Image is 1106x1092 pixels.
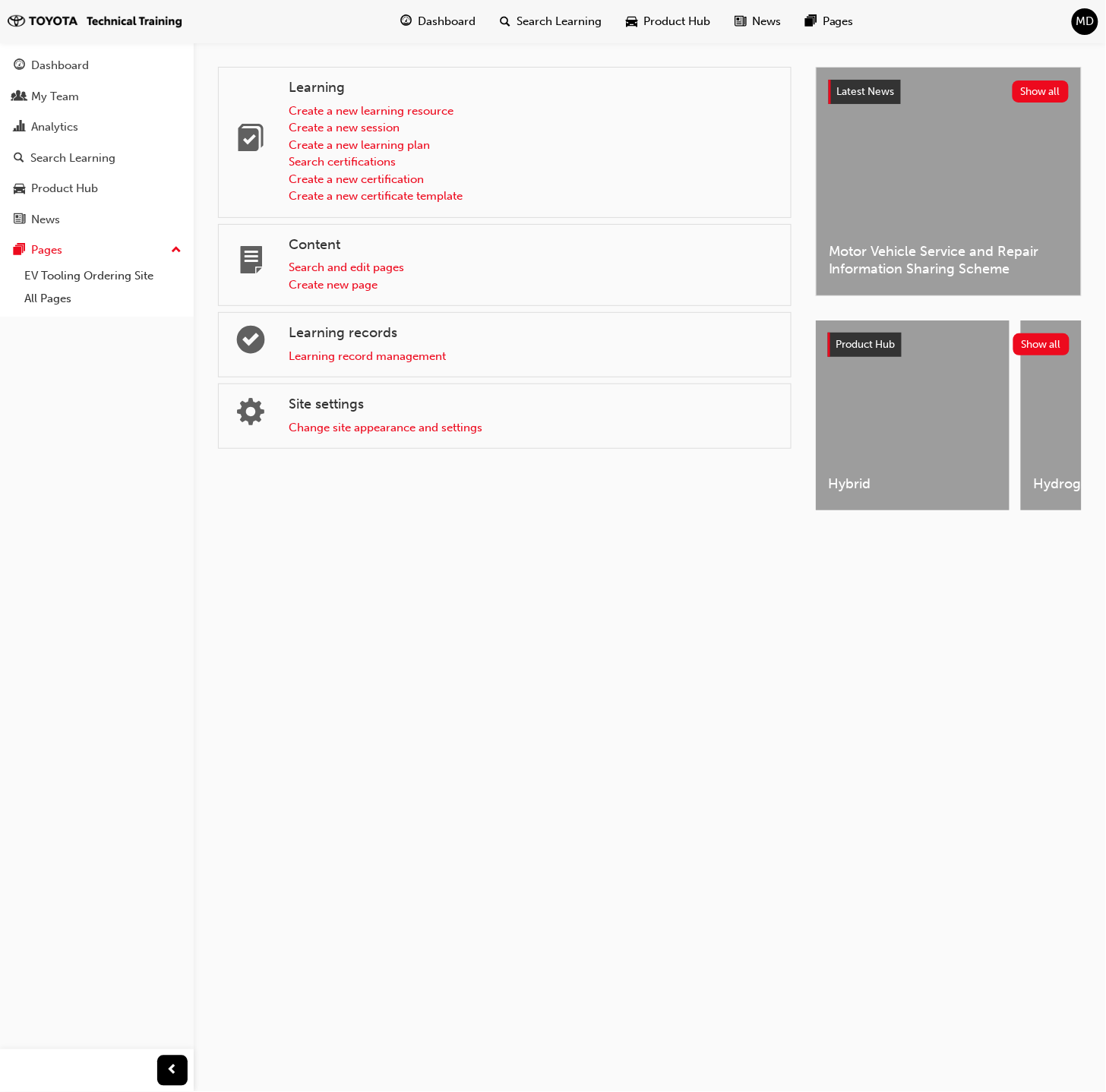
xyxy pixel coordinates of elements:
div: Analytics [31,118,78,136]
a: Search Learning [6,144,188,172]
a: All Pages [18,287,188,311]
span: car-icon [14,182,25,196]
a: guage-iconDashboard [388,6,488,37]
span: MD [1076,13,1095,30]
span: news-icon [14,213,25,227]
a: Create new page [289,278,378,292]
a: Latest NewsShow all [829,80,1069,104]
span: search-icon [500,12,510,31]
a: Learning record management [289,349,446,363]
span: Pages [823,13,854,30]
span: chart-icon [14,121,25,134]
span: Dashboard [418,13,476,30]
a: car-iconProduct Hub [614,6,722,37]
span: car-icon [626,12,637,31]
span: news-icon [735,12,746,31]
button: Show all [1013,333,1070,355]
button: MD [1072,8,1098,35]
span: prev-icon [167,1062,179,1081]
a: search-iconSearch Learning [488,6,614,37]
button: Show all [1013,80,1070,103]
h4: Site settings [289,396,779,413]
span: people-icon [14,90,25,104]
div: Dashboard [31,57,89,74]
a: News [6,206,188,234]
a: Create a new certification [289,172,424,186]
span: guage-icon [14,59,25,73]
a: Product Hub [6,175,188,203]
div: Product Hub [31,180,98,197]
img: tt [8,14,182,30]
span: Product Hub [643,13,710,30]
a: Dashboard [6,52,188,80]
a: Create a new learning resource [289,104,453,118]
span: Search Learning [517,13,602,30]
a: Latest NewsShow allMotor Vehicle Service and Repair Information Sharing Scheme [816,67,1082,296]
span: News [752,13,781,30]
a: Create a new learning plan [289,138,430,152]
a: Search and edit pages [289,260,404,274]
span: Latest News [837,85,895,98]
span: pages-icon [14,244,25,257]
h4: Learning records [289,325,779,342]
a: Product HubShow all [828,333,1070,357]
span: Product Hub [836,338,896,351]
button: Pages [6,236,188,264]
a: Hybrid [816,320,1010,510]
span: Motor Vehicle Service and Repair Information Sharing Scheme [829,243,1069,277]
span: learning-icon [237,125,264,158]
div: My Team [31,88,79,106]
div: Pages [31,241,62,259]
a: Change site appearance and settings [289,421,482,434]
span: page-icon [237,248,264,280]
span: search-icon [14,152,24,166]
div: News [31,211,60,229]
span: guage-icon [400,12,412,31]
a: Analytics [6,113,188,141]
a: news-iconNews [722,6,793,37]
span: cogs-icon [237,399,264,432]
h4: Content [289,237,779,254]
a: Search certifications [289,155,396,169]
h4: Learning [289,80,779,96]
a: pages-iconPages [793,6,866,37]
a: Create a new certificate template [289,189,463,203]
div: Search Learning [30,150,115,167]
a: My Team [6,83,188,111]
a: Create a new session [289,121,400,134]
span: learningrecord-icon [237,327,264,360]
span: Hybrid [828,475,997,493]
a: EV Tooling Ordering Site [18,264,188,288]
span: pages-icon [805,12,817,31]
button: DashboardMy TeamAnalyticsSearch LearningProduct HubNews [6,49,188,236]
span: up-icon [171,241,182,260]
